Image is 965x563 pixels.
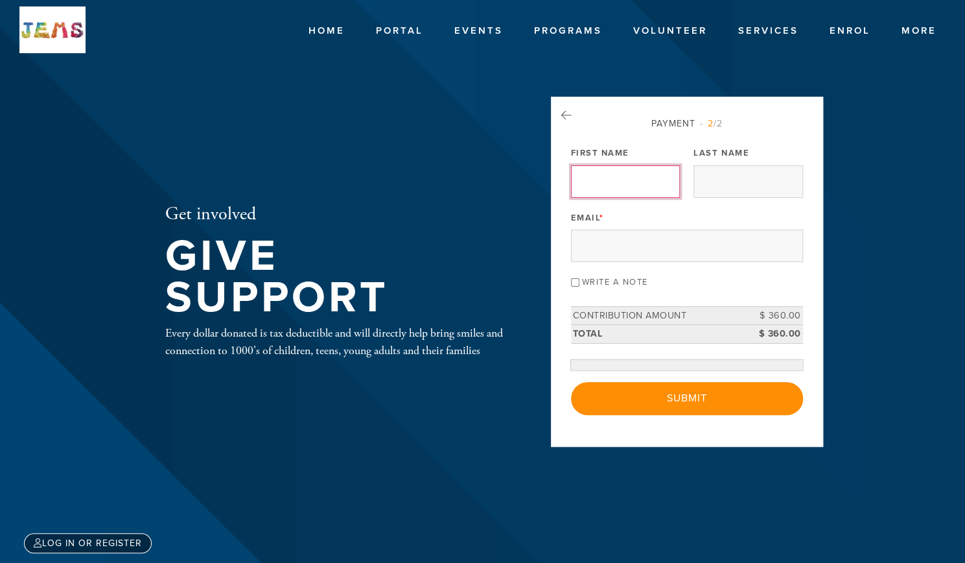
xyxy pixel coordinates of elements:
[728,19,808,43] a: Services
[571,325,745,344] td: Total
[366,19,433,43] a: Portal
[165,324,509,359] div: Every dollar donated is tax deductible and will directly help bring smiles and connection to 1000...
[892,19,946,43] a: More
[165,235,509,319] h1: Give Support
[599,213,604,223] span: This field is required.
[299,19,355,43] a: Home
[571,306,745,325] td: Contribution Amount
[693,147,749,159] label: Last Name
[24,533,152,553] a: Log in or register
[571,147,629,159] label: First Name
[745,306,803,325] td: $ 360.00
[582,277,648,287] label: Write a note
[165,204,509,226] h2: Get involved
[445,19,513,43] a: Events
[571,212,604,224] label: Email
[745,325,803,344] td: $ 360.00
[820,19,880,43] a: Enrol
[524,19,612,43] a: Programs
[708,118,714,129] span: 2
[700,118,723,129] span: /2
[571,117,803,130] div: Payment
[623,19,717,43] a: Volunteer
[19,6,86,53] img: New%20test.jpg
[571,382,803,414] input: Submit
